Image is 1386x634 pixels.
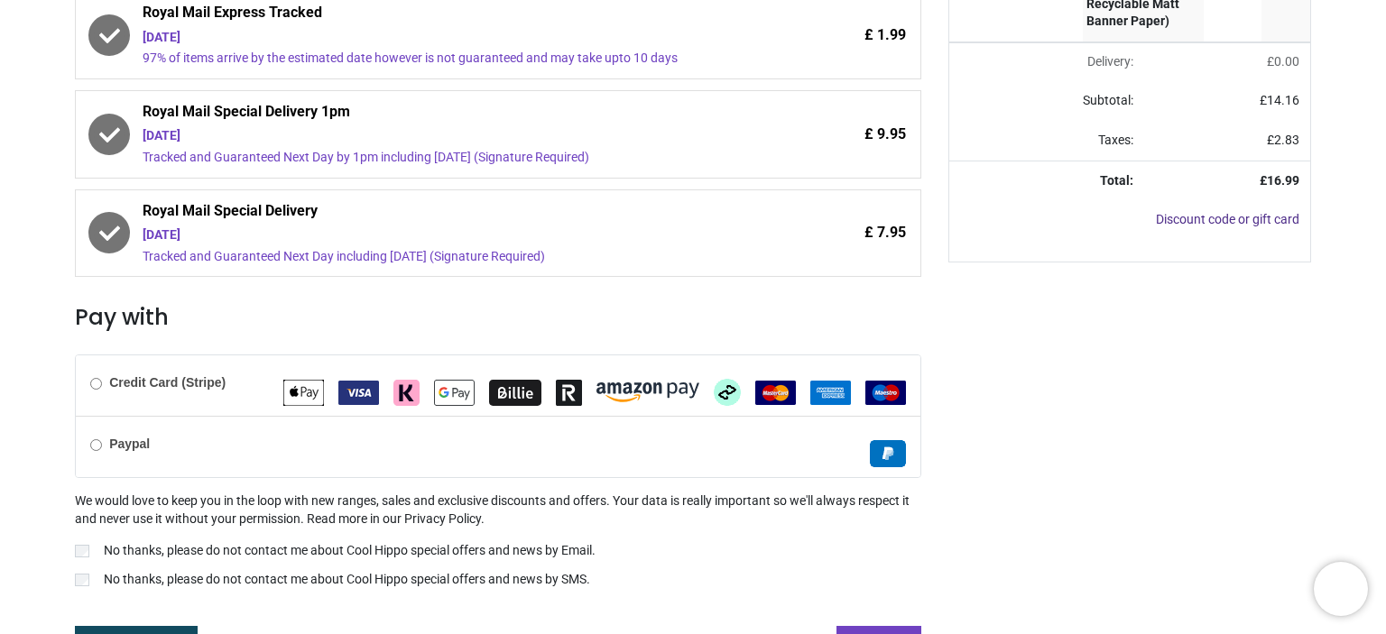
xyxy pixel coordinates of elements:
[1274,54,1299,69] span: 0.00
[338,384,379,399] span: VISA
[864,25,906,45] span: £ 1.99
[434,384,475,399] span: Google Pay
[755,384,796,399] span: MasterCard
[75,492,921,592] div: We would love to keep you in the loop with new ranges, sales and exclusive discounts and offers. ...
[489,384,541,399] span: Billie
[1267,173,1299,188] span: 16.99
[143,102,753,127] span: Royal Mail Special Delivery 1pm
[865,384,906,399] span: Maestro
[143,127,753,145] div: [DATE]
[949,42,1144,82] td: Delivery will be updated after choosing a new delivery method
[489,380,541,406] img: Billie
[393,384,420,399] span: Klarna
[143,226,753,244] div: [DATE]
[393,380,420,406] img: Klarna
[810,384,851,399] span: American Express
[870,446,906,460] span: Paypal
[75,302,921,333] h3: Pay with
[864,223,906,243] span: £ 7.95
[109,375,226,390] b: Credit Card (Stripe)
[755,381,796,405] img: MasterCard
[1100,173,1133,188] strong: Total:
[338,381,379,405] img: VISA
[556,380,582,406] img: Revolut Pay
[949,81,1144,121] td: Subtotal:
[104,542,596,560] p: No thanks, please do not contact me about Cool Hippo special offers and news by Email.
[109,436,150,451] b: Paypal
[143,29,753,47] div: [DATE]
[434,380,475,406] img: Google Pay
[1274,133,1299,147] span: 2.83
[143,3,753,28] span: Royal Mail Express Tracked
[714,379,741,406] img: Afterpay Clearpay
[1267,93,1299,107] span: 14.16
[556,384,582,399] span: Revolut Pay
[714,384,741,399] span: Afterpay Clearpay
[864,124,906,144] span: £ 9.95
[596,382,699,402] img: Amazon Pay
[143,201,753,226] span: Royal Mail Special Delivery
[283,384,324,399] span: Apple Pay
[596,384,699,399] span: Amazon Pay
[810,381,851,405] img: American Express
[283,380,324,406] img: Apple Pay
[870,440,906,467] img: Paypal
[1260,173,1299,188] strong: £
[104,571,590,589] p: No thanks, please do not contact me about Cool Hippo special offers and news by SMS.
[1314,562,1368,616] iframe: Brevo live chat
[865,381,906,405] img: Maestro
[90,439,102,451] input: Paypal
[90,378,102,390] input: Credit Card (Stripe)
[1267,133,1299,147] span: £
[1260,93,1299,107] span: £
[1156,212,1299,226] a: Discount code or gift card
[949,121,1144,161] td: Taxes:
[143,248,753,266] div: Tracked and Guaranteed Next Day including [DATE] (Signature Required)
[75,545,89,557] input: No thanks, please do not contact me about Cool Hippo special offers and news by Email.
[1267,54,1299,69] span: £
[143,149,753,167] div: Tracked and Guaranteed Next Day by 1pm including [DATE] (Signature Required)
[75,574,89,586] input: No thanks, please do not contact me about Cool Hippo special offers and news by SMS.
[143,50,753,68] div: 97% of items arrive by the estimated date however is not guaranteed and may take upto 10 days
